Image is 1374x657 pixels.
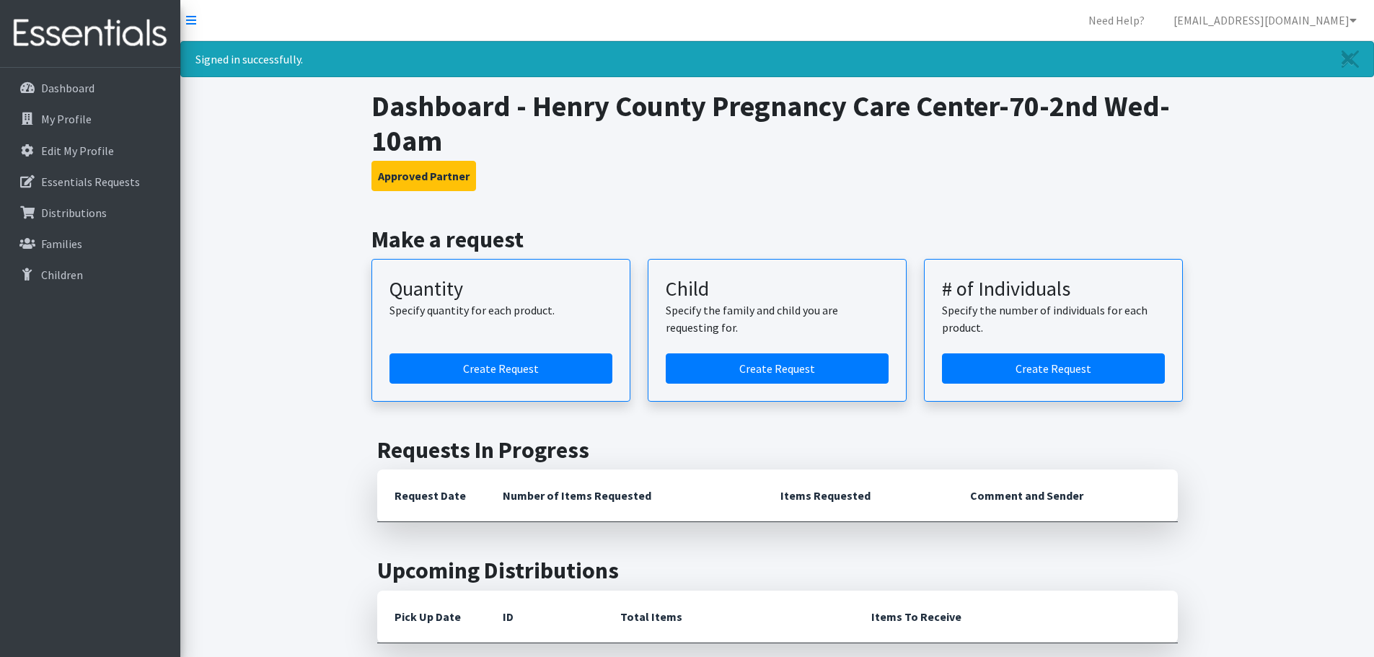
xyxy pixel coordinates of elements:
[41,81,94,95] p: Dashboard
[41,144,114,158] p: Edit My Profile
[6,74,175,102] a: Dashboard
[666,301,889,336] p: Specify the family and child you are requesting for.
[942,353,1165,384] a: Create a request by number of individuals
[6,198,175,227] a: Distributions
[485,469,764,522] th: Number of Items Requested
[377,436,1178,464] h2: Requests In Progress
[603,591,854,643] th: Total Items
[942,301,1165,336] p: Specify the number of individuals for each product.
[41,237,82,251] p: Families
[377,591,485,643] th: Pick Up Date
[942,277,1165,301] h3: # of Individuals
[485,591,603,643] th: ID
[180,41,1374,77] div: Signed in successfully.
[666,277,889,301] h3: Child
[377,557,1178,584] h2: Upcoming Distributions
[6,9,175,58] img: HumanEssentials
[1162,6,1368,35] a: [EMAIL_ADDRESS][DOMAIN_NAME]
[389,301,612,319] p: Specify quantity for each product.
[666,353,889,384] a: Create a request for a child or family
[41,268,83,282] p: Children
[41,175,140,189] p: Essentials Requests
[377,469,485,522] th: Request Date
[763,469,953,522] th: Items Requested
[371,226,1183,253] h2: Make a request
[6,229,175,258] a: Families
[389,277,612,301] h3: Quantity
[6,260,175,289] a: Children
[1327,42,1373,76] a: Close
[6,136,175,165] a: Edit My Profile
[41,112,92,126] p: My Profile
[389,353,612,384] a: Create a request by quantity
[371,161,476,191] button: Approved Partner
[854,591,1178,643] th: Items To Receive
[6,167,175,196] a: Essentials Requests
[6,105,175,133] a: My Profile
[41,206,107,220] p: Distributions
[953,469,1177,522] th: Comment and Sender
[371,89,1183,158] h1: Dashboard - Henry County Pregnancy Care Center-70-2nd Wed-10am
[1077,6,1156,35] a: Need Help?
